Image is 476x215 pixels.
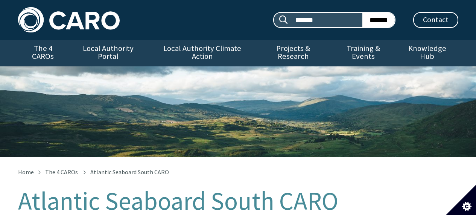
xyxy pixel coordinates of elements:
[330,40,396,66] a: Training & Events
[149,40,256,66] a: Local Authority Climate Action
[18,168,34,176] a: Home
[68,40,149,66] a: Local Authority Portal
[18,40,68,66] a: The 4 CAROs
[90,168,169,176] span: Atlantic Seaboard South CARO
[18,7,120,32] img: Caro logo
[256,40,330,66] a: Projects & Research
[413,12,458,28] a: Contact
[45,168,78,176] a: The 4 CAROs
[18,187,458,215] h1: Atlantic Seaboard South CARO
[396,40,458,66] a: Knowledge Hub
[446,185,476,215] button: Set cookie preferences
